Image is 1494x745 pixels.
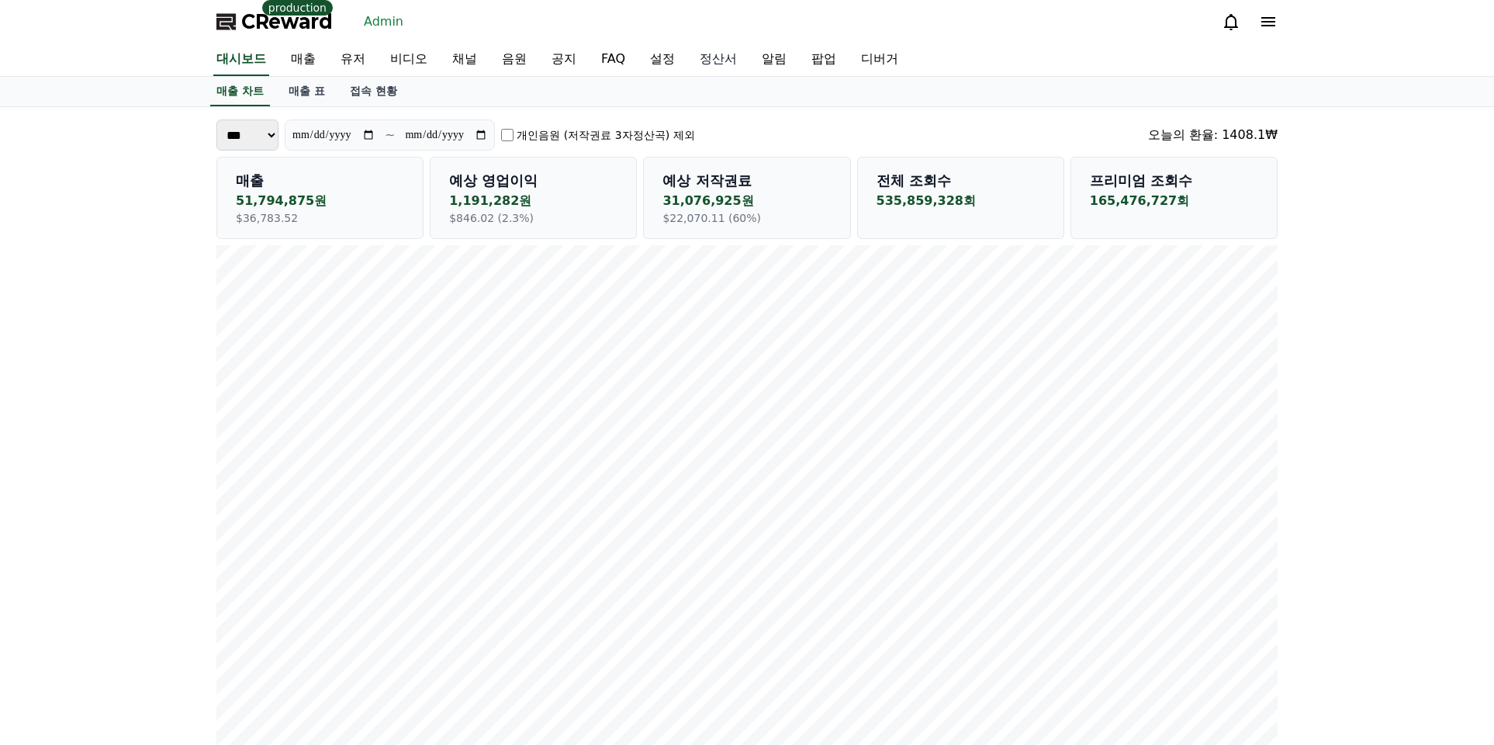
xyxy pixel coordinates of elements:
p: 51,794,875원 [236,192,404,210]
p: $22,070.11 (60%) [662,210,831,226]
a: 음원 [489,43,539,76]
a: 정산서 [687,43,749,76]
p: 매출 [236,170,404,192]
p: 예상 영업이익 [449,170,617,192]
a: 접속 현황 [337,77,410,106]
p: 535,859,328회 [877,192,1045,210]
div: 오늘의 환율: 1408.1₩ [1148,126,1278,144]
a: 디버거 [849,43,911,76]
a: Home [5,492,102,531]
a: 알림 [749,43,799,76]
p: 전체 조회수 [877,170,1045,192]
p: 165,476,727회 [1090,192,1258,210]
a: 대시보드 [213,43,269,76]
p: $846.02 (2.3%) [449,210,617,226]
span: Home [40,515,67,528]
a: FAQ [589,43,638,76]
a: 유저 [328,43,378,76]
span: Settings [230,515,268,528]
a: 비디오 [378,43,440,76]
a: CReward [216,9,333,34]
span: Messages [129,516,175,528]
p: 31,076,925원 [662,192,831,210]
a: 매출 표 [276,77,337,106]
span: CReward [241,9,333,34]
p: $36,783.52 [236,210,404,226]
a: 공지 [539,43,589,76]
a: Settings [200,492,298,531]
p: 프리미엄 조회수 [1090,170,1258,192]
label: 개인음원 (저작권료 3자정산곡) 제외 [517,127,694,143]
p: 예상 저작권료 [662,170,831,192]
a: 매출 차트 [210,77,270,106]
a: 설정 [638,43,687,76]
a: 팝업 [799,43,849,76]
a: Admin [358,9,410,34]
p: 1,191,282원 [449,192,617,210]
p: ~ [385,126,395,144]
a: Messages [102,492,200,531]
a: 채널 [440,43,489,76]
a: 매출 [278,43,328,76]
